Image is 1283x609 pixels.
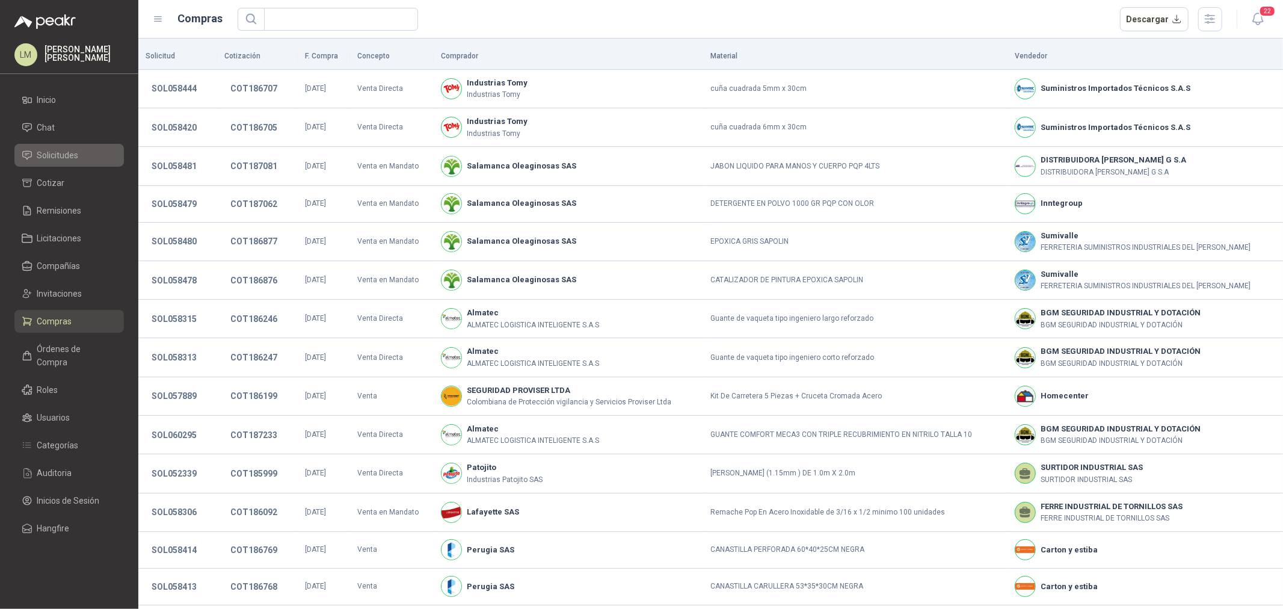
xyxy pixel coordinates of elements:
[146,539,203,561] button: SOL058414
[350,108,434,147] td: Venta Directa
[37,315,72,328] span: Compras
[37,204,82,217] span: Remisiones
[442,79,461,99] img: Company Logo
[703,108,1007,147] td: cuña cuadrada 6mm x 30cm
[178,10,223,27] h1: Compras
[37,176,65,190] span: Cotizar
[1041,513,1183,524] p: FERRE INDUSTRIAL DE TORNILLOS SAS
[1015,156,1035,176] img: Company Logo
[14,282,124,305] a: Invitaciones
[224,117,283,138] button: COT186705
[14,517,124,540] a: Hangfire
[467,160,576,172] b: Salamanca Oleaginosas SAS
[224,501,283,523] button: COT186092
[703,223,1007,261] td: EPOXICA GRIS SAPOLIN
[350,493,434,532] td: Venta en Mandato
[224,463,283,484] button: COT185999
[1041,501,1183,513] b: FERRE INDUSTRIAL DE TORNILLOS SAS
[146,155,203,177] button: SOL058481
[305,199,326,208] span: [DATE]
[1015,232,1035,252] img: Company Logo
[37,411,70,424] span: Usuarios
[1015,386,1035,406] img: Company Logo
[442,425,461,445] img: Company Logo
[37,439,79,452] span: Categorías
[1015,309,1035,329] img: Company Logo
[1015,79,1035,99] img: Company Logo
[350,454,434,493] td: Venta Directa
[467,307,599,319] b: Almatec
[350,300,434,338] td: Venta Directa
[467,385,671,397] b: SEGURIDAD PROVISER LTDA
[442,156,461,176] img: Company Logo
[1041,423,1201,435] b: BGM SEGURIDAD INDUSTRIAL Y DOTACIÓN
[224,539,283,561] button: COT186769
[442,348,461,368] img: Company Logo
[1041,242,1251,253] p: FERRETERIA SUMINISTROS INDUSTRIALES DEL [PERSON_NAME]
[146,347,203,368] button: SOL058313
[37,93,57,107] span: Inicio
[37,259,81,273] span: Compañías
[14,14,76,29] img: Logo peakr
[305,430,326,439] span: [DATE]
[224,230,283,252] button: COT186877
[467,197,576,209] b: Salamanca Oleaginosas SAS
[224,424,283,446] button: COT187233
[138,43,217,70] th: Solicitud
[146,78,203,99] button: SOL058444
[146,193,203,215] button: SOL058479
[467,77,528,89] b: Industrias Tomy
[37,287,82,300] span: Invitaciones
[1041,320,1201,331] p: BGM SEGURIDAD INDUSTRIAL Y DOTACIÓN
[217,43,298,70] th: Cotización
[14,462,124,484] a: Auditoria
[1041,544,1098,556] b: Carton y estiba
[1041,280,1251,292] p: FERRETERIA SUMINISTROS INDUSTRIALES DEL [PERSON_NAME]
[1041,435,1201,447] p: BGM SEGURIDAD INDUSTRIAL Y DOTACIÓN
[14,88,124,111] a: Inicio
[1041,474,1143,486] p: SURTIDOR INDUSTRIAL SAS
[442,270,461,290] img: Company Logo
[442,463,461,483] img: Company Logo
[467,506,519,518] b: Lafayette SAS
[14,43,37,66] div: LM
[703,377,1007,416] td: Kit De Carretera 5 Piezas + Cruceta Cromada Acero
[1041,122,1190,134] b: Suministros Importados Técnicos S.A.S
[1041,390,1089,402] b: Homecenter
[14,434,124,457] a: Categorías
[1120,7,1189,31] button: Descargar
[1041,167,1186,178] p: DISTRIBUIDORA [PERSON_NAME] G S.A
[1041,154,1186,166] b: DISTRIBUIDORA [PERSON_NAME] G S.A
[350,416,434,454] td: Venta Directa
[298,43,350,70] th: F. Compra
[305,123,326,131] span: [DATE]
[146,463,203,484] button: SOL052339
[37,522,70,535] span: Hangfire
[1041,462,1143,474] b: SURTIDOR INDUSTRIAL SAS
[146,308,203,330] button: SOL058315
[14,406,124,429] a: Usuarios
[467,320,599,331] p: ALMATEC LOGISTICA INTELIGENTE S.A.S
[703,300,1007,338] td: Guante de vaqueta tipo ingeniero largo reforzado
[146,501,203,523] button: SOL058306
[467,89,528,100] p: Industrias Tomy
[703,532,1007,569] td: CANASTILLA PERFORADA 60*40*25CM NEGRA
[467,435,599,447] p: ALMATEC LOGISTICA INTELIGENTE S.A.S
[467,274,576,286] b: Salamanca Oleaginosas SAS
[224,385,283,407] button: COT186199
[467,358,599,369] p: ALMATEC LOGISTICA INTELIGENTE S.A.S
[1041,345,1201,357] b: BGM SEGURIDAD INDUSTRIAL Y DOTACIÓN
[1247,8,1269,30] button: 22
[442,117,461,137] img: Company Logo
[37,149,79,162] span: Solicitudes
[703,43,1007,70] th: Material
[442,309,461,329] img: Company Logo
[224,347,283,368] button: COT186247
[703,338,1007,377] td: Guante de vaqueta tipo ingeniero corto reforzado
[146,117,203,138] button: SOL058420
[350,532,434,569] td: Venta
[37,121,55,134] span: Chat
[1041,82,1190,94] b: Suministros Importados Técnicos S.A.S
[224,576,283,598] button: COT186768
[350,377,434,416] td: Venta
